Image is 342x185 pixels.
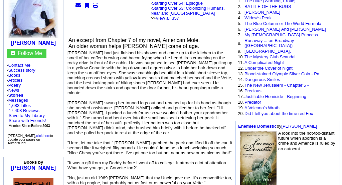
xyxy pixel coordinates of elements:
font: 19. [238,105,244,110]
font: · · · [7,113,46,128]
font: 11. [238,60,244,65]
font: 16. [238,88,244,93]
font: · >> [151,6,225,21]
font: 2. [238,4,241,9]
a: A Volcano's Wrath [244,105,280,110]
a: Blood-stained Olympic Silver Coin - Pa [244,71,319,76]
font: 5. [238,21,241,26]
font: 9. [238,49,241,54]
font: 6. [238,27,241,32]
a: Runaway ... on Broadway ([GEOGRAPHIC_DATA]) [244,38,294,48]
font: 4. [238,15,241,20]
a: Dangerous Smiles [244,77,280,82]
a: A Complicated Night [244,60,284,65]
a: BATTLE OF THE BUGS [244,4,291,9]
a: Save to My Library [9,113,45,118]
a: Share with Friends! [9,118,46,123]
a: [GEOGRAPHIC_DATA]. [244,49,291,54]
a: Contact Me [8,63,30,68]
a: Poetry [8,83,21,88]
a: Starting Over 53: Colonizing Humans, Near and [GEOGRAPHIC_DATA] [151,6,225,16]
a: [PERSON_NAME] [281,124,317,129]
font: 12. [238,66,244,71]
a: View all 357 [156,16,179,21]
font: 13. [238,71,244,76]
font: by [238,124,317,129]
a: Did I tell you about the time red Fox [244,111,313,116]
font: · · · · · · · [7,63,60,128]
a: click here [36,134,50,138]
a: Success story [8,68,35,73]
a: [PERSON_NAME] [11,165,56,171]
font: 18. [238,100,244,105]
font: Member Since: [9,124,50,128]
font: 10. [238,54,244,59]
font: · · [7,103,50,128]
a: 1,683 Titles [9,103,31,108]
font: An excerpt from Chapter 7 of my novel, American Mole. An older woman helps [PERSON_NAME] come of ... [68,37,200,49]
a: Under the Cover of Night [244,66,293,71]
font: 8. [238,41,241,46]
a: Messages [8,98,28,103]
a: Starting Over 54: Epilogue [152,1,203,6]
a: Books [8,73,20,78]
a: [PERSON_NAME] [11,40,56,46]
a: Follow Me [18,50,42,56]
a: Justifiable Homicide - Beginning [244,94,306,99]
font: · [7,98,28,103]
a: Predator [244,100,261,105]
a: My [DEMOGRAPHIC_DATA] Princess [244,32,318,37]
font: 20. [238,111,244,116]
a: News [8,88,19,93]
a: The Mystery Club Scandal [244,54,295,59]
a: Articles [8,78,23,83]
a: Stories [8,93,23,98]
a: [PERSON_NAME] And [PERSON_NAME] [244,27,326,32]
b: Books by [24,160,43,165]
a: Widow's Peak [244,15,272,20]
a: Precious [244,88,262,93]
a: [PERSON_NAME] [244,10,280,15]
img: shim.gif [33,175,34,177]
font: 15. [238,83,244,88]
font: [PERSON_NAME], to update your pages on AuthorsDen! [8,134,53,145]
b: Before 2003 [31,124,50,128]
a: The New Jerusalem - Chapter 5 - [244,83,309,88]
font: 3. [238,10,241,15]
img: gc.jpg [11,51,15,55]
a: The Blue Column or The World Formula [244,21,321,26]
font: 14. [238,77,244,82]
font: 17. [238,94,244,99]
font: · [151,1,225,21]
a: Enemies Domestic [238,124,277,129]
font: 7. [238,32,241,37]
a: 17,408 Reviews [9,108,40,113]
font: A look into the not-too-distant future when abortion is a crime and America is ruled by an autocrat. [278,131,335,151]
